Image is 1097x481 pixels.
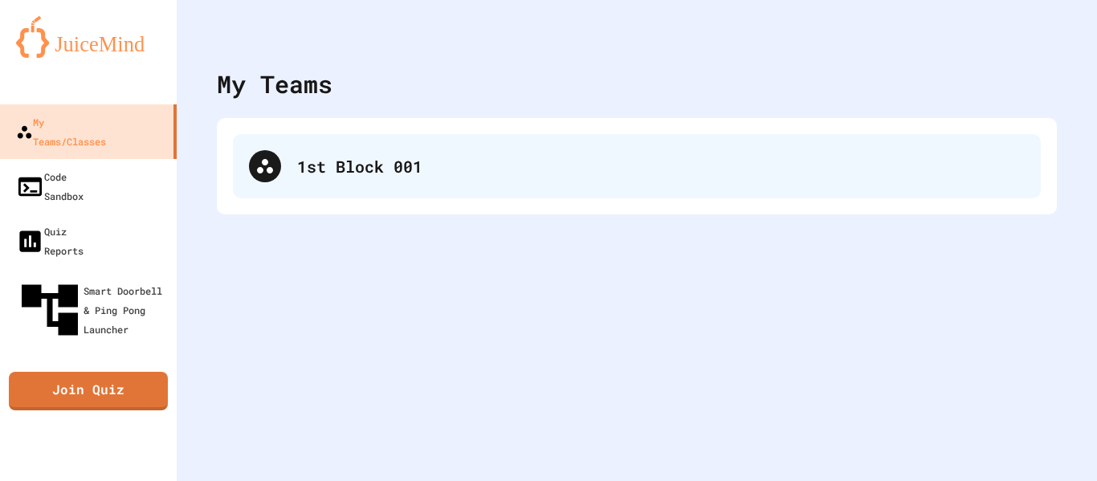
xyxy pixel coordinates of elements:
div: Code Sandbox [16,167,84,206]
div: 1st Block 001 [233,134,1041,198]
div: Quiz Reports [16,222,84,260]
div: My Teams/Classes [16,112,106,151]
div: My Teams [217,66,332,102]
a: Join Quiz [9,372,168,410]
div: Smart Doorbell & Ping Pong Launcher [16,276,170,344]
img: logo-orange.svg [16,16,161,58]
div: 1st Block 001 [297,154,1025,178]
